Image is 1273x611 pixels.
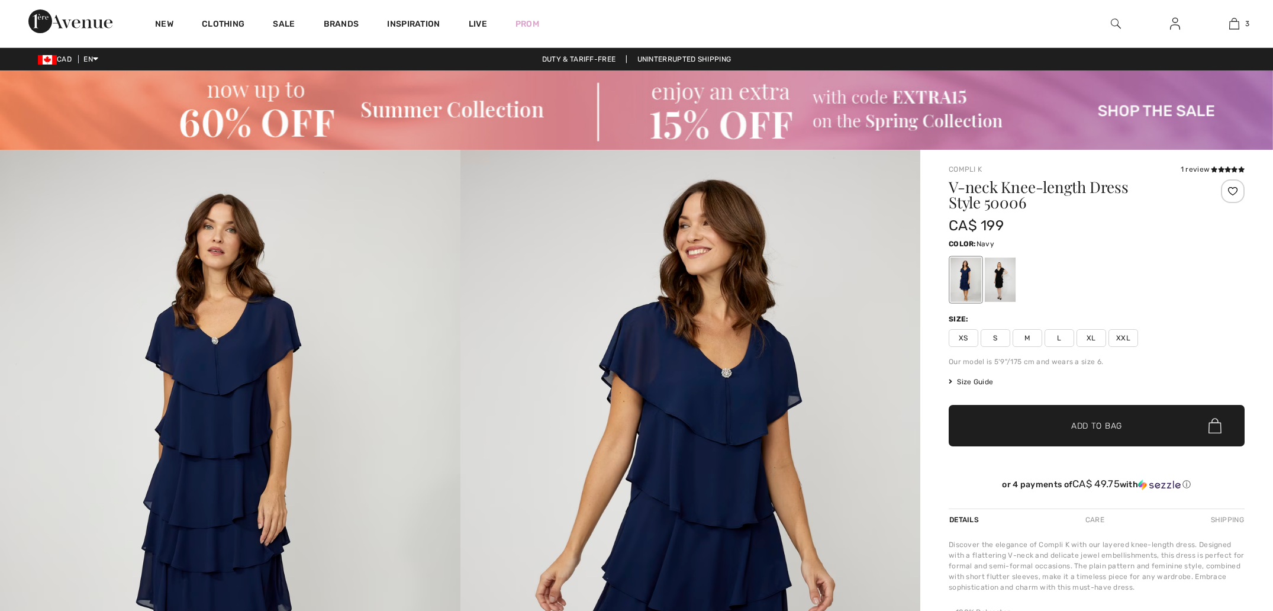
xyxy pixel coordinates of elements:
[155,19,173,31] a: New
[324,19,359,31] a: Brands
[273,19,295,31] a: Sale
[950,258,981,303] div: Navy
[83,55,98,63] span: EN
[1181,164,1245,175] div: 1 review
[949,478,1245,494] div: or 4 payments ofCA$ 49.75withSezzle Click to learn more about Sezzle
[38,55,76,63] span: CAD
[1205,17,1263,31] a: 3
[949,478,1245,490] div: or 4 payments of with
[38,55,57,65] img: Canadian Dollar
[976,240,994,248] span: Navy
[949,405,1245,446] button: Add to Bag
[949,217,1004,234] span: CA$ 199
[1045,329,1074,347] span: L
[985,258,1016,303] div: Black
[949,509,982,530] div: Details
[981,329,1010,347] span: S
[28,9,112,33] img: 1ère Avenue
[1161,17,1190,31] a: Sign In
[949,165,982,173] a: Compli K
[949,240,976,248] span: Color:
[387,19,440,31] span: Inspiration
[949,179,1195,210] h1: V-neck Knee-length Dress Style 50006
[469,18,487,30] a: Live
[202,19,244,31] a: Clothing
[1245,18,1249,29] span: 3
[1111,17,1121,31] img: search the website
[949,329,978,347] span: XS
[949,377,993,387] span: Size Guide
[1013,329,1042,347] span: M
[1229,17,1239,31] img: My Bag
[949,539,1245,593] div: Discover the elegance of Compli K with our layered knee-length dress. Designed with a flattering ...
[949,356,1245,367] div: Our model is 5'9"/175 cm and wears a size 6.
[949,314,971,324] div: Size:
[515,18,539,30] a: Prom
[1170,17,1180,31] img: My Info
